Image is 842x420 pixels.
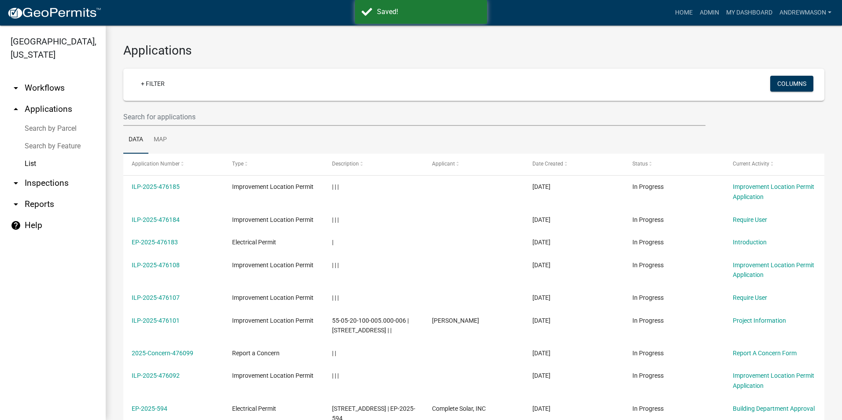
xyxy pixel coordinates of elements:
span: Application Number [132,161,180,167]
span: In Progress [632,262,664,269]
span: Improvement Location Permit [232,294,314,301]
a: Require User [733,216,767,223]
span: In Progress [632,372,664,379]
span: Improvement Location Permit [232,372,314,379]
a: Project Information [733,317,786,324]
span: | | | [332,294,339,301]
i: arrow_drop_down [11,178,21,188]
datatable-header-cell: Applicant [424,154,524,175]
datatable-header-cell: Status [624,154,724,175]
datatable-header-cell: Current Activity [724,154,824,175]
a: ILP-2025-476107 [132,294,180,301]
a: AndrewMason [776,4,835,21]
span: In Progress [632,317,664,324]
i: arrow_drop_down [11,199,21,210]
span: 09/10/2025 [532,183,550,190]
i: arrow_drop_down [11,83,21,93]
span: Current Activity [733,161,769,167]
button: Columns [770,76,813,92]
span: Complete Solar, INC [432,405,486,412]
span: 09/09/2025 [532,405,550,412]
h3: Applications [123,43,824,58]
span: | | | [332,262,339,269]
a: Home [672,4,696,21]
span: Date Created [532,161,563,167]
span: Improvement Location Permit [232,262,314,269]
a: ILP-2025-476092 [132,372,180,379]
span: Electrical Permit [232,239,276,246]
datatable-header-cell: Date Created [524,154,624,175]
a: Improvement Location Permit Application [733,262,814,279]
span: In Progress [632,183,664,190]
span: | | | [332,372,339,379]
i: help [11,220,21,231]
span: In Progress [632,239,664,246]
a: EP-2025-476183 [132,239,178,246]
span: Improvement Location Permit [232,216,314,223]
span: 09/09/2025 [532,372,550,379]
span: In Progress [632,405,664,412]
div: Saved! [377,7,480,17]
i: arrow_drop_up [11,104,21,114]
span: In Progress [632,216,664,223]
span: Status [632,161,648,167]
input: Search for applications [123,108,705,126]
span: | [332,239,333,246]
a: ILP-2025-476108 [132,262,180,269]
span: Improvement Location Permit [232,183,314,190]
a: Report A Concern Form [733,350,797,357]
a: ILP-2025-476101 [132,317,180,324]
a: EP-2025-594 [132,405,167,412]
span: | | | [332,216,339,223]
a: Admin [696,4,723,21]
span: | | | [332,183,339,190]
a: + Filter [134,76,172,92]
span: In Progress [632,294,664,301]
a: Map [148,126,172,154]
span: Improvement Location Permit [232,317,314,324]
a: ILP-2025-476185 [132,183,180,190]
span: Type [232,161,244,167]
a: Improvement Location Permit Application [733,372,814,389]
a: My Dashboard [723,4,776,21]
span: 09/10/2025 [532,216,550,223]
a: ILP-2025-476184 [132,216,180,223]
a: Improvement Location Permit Application [733,183,814,200]
a: Data [123,126,148,154]
a: Require User [733,294,767,301]
datatable-header-cell: Description [324,154,424,175]
datatable-header-cell: Type [223,154,323,175]
span: | | [332,350,336,357]
span: 09/09/2025 [532,350,550,357]
span: 55-05-20-100-005.000-006 | 1448 W BEECH GROVE LN | | [332,317,409,334]
span: In Progress [632,350,664,357]
span: 09/09/2025 [532,294,550,301]
span: 09/10/2025 [532,239,550,246]
a: 2025-Concern-476099 [132,350,193,357]
span: Electrical Permit [232,405,276,412]
datatable-header-cell: Application Number [123,154,223,175]
span: Report a Concern [232,350,280,357]
span: 09/09/2025 [532,317,550,324]
a: Building Department Approval [733,405,815,412]
span: Kathy R Walls [432,317,479,324]
span: 09/09/2025 [532,262,550,269]
a: Introduction [733,239,767,246]
span: Applicant [432,161,455,167]
span: Description [332,161,359,167]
